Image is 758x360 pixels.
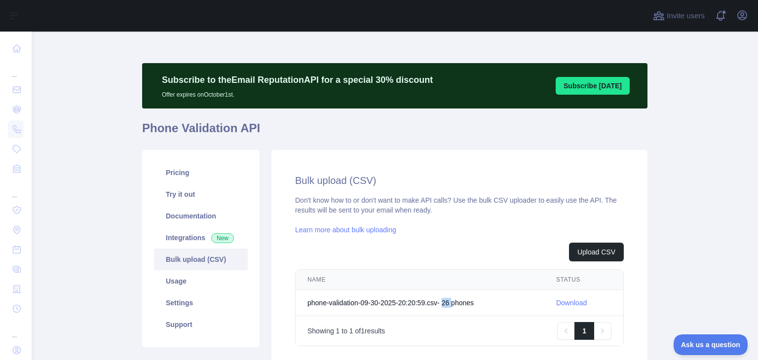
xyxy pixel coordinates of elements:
[296,270,544,290] th: NAME
[154,292,248,314] a: Settings
[349,327,353,335] span: 1
[154,183,248,205] a: Try it out
[556,299,587,307] a: Download
[154,205,248,227] a: Documentation
[154,162,248,183] a: Pricing
[154,227,248,249] a: Integrations New
[295,174,624,187] h2: Bulk upload (CSV)
[8,59,24,79] div: ...
[361,327,365,335] span: 1
[569,243,624,261] button: Upload CSV
[336,327,340,335] span: 1
[142,120,647,144] h1: Phone Validation API
[574,322,594,340] a: 1
[674,334,748,355] iframe: Toggle Customer Support
[211,233,234,243] span: New
[651,8,707,24] button: Invite users
[154,270,248,292] a: Usage
[556,77,630,95] button: Subscribe [DATE]
[557,322,611,340] nav: Pagination
[544,270,623,290] th: STATUS
[162,73,433,87] p: Subscribe to the Email Reputation API for a special 30 % discount
[162,87,433,99] p: Offer expires on October 1st.
[667,10,705,22] span: Invite users
[296,290,544,316] td: phone-validation-09-30-2025-20:20:59.csv - 26 phone s
[154,314,248,335] a: Support
[307,326,385,336] p: Showing to of results
[8,180,24,199] div: ...
[8,320,24,339] div: ...
[295,226,396,234] a: Learn more about bulk uploading
[295,195,624,346] div: Don't know how to or don't want to make API calls? Use the bulk CSV uploader to easily use the AP...
[154,249,248,270] a: Bulk upload (CSV)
